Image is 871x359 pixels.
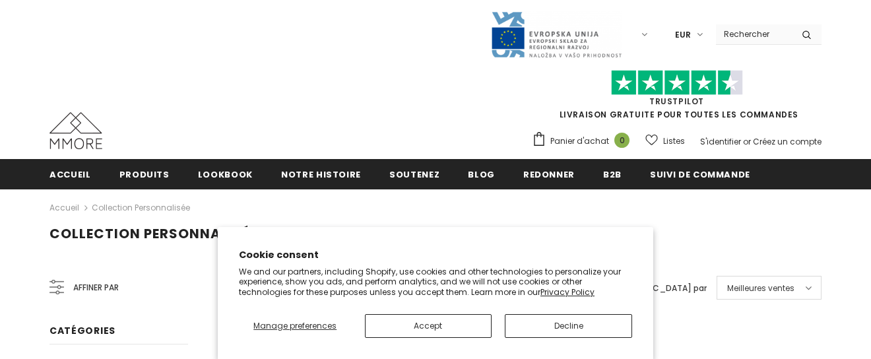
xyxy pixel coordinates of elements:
[650,159,750,189] a: Suivi de commande
[490,28,622,40] a: Javni Razpis
[49,324,115,337] span: Catégories
[532,76,822,120] span: LIVRAISON GRATUITE POUR TOUTES LES COMMANDES
[532,131,636,151] a: Panier d'achat 0
[119,159,170,189] a: Produits
[389,168,439,181] span: soutenez
[468,168,495,181] span: Blog
[239,248,632,262] h2: Cookie consent
[716,24,792,44] input: Search Site
[239,267,632,298] p: We and our partners, including Shopify, use cookies and other technologies to personalize your ex...
[49,224,257,243] span: Collection personnalisée
[49,168,91,181] span: Accueil
[663,135,685,148] span: Listes
[611,70,743,96] img: Faites confiance aux étoiles pilotes
[365,314,492,338] button: Accept
[92,202,190,213] a: Collection personnalisée
[389,159,439,189] a: soutenez
[468,159,495,189] a: Blog
[753,136,822,147] a: Créez un compte
[119,168,170,181] span: Produits
[239,314,352,338] button: Manage preferences
[743,136,751,147] span: or
[281,159,361,189] a: Notre histoire
[73,280,119,295] span: Affiner par
[281,168,361,181] span: Notre histoire
[550,135,609,148] span: Panier d'achat
[603,282,707,295] label: [GEOGRAPHIC_DATA] par
[198,168,253,181] span: Lookbook
[49,112,102,149] img: Cas MMORE
[700,136,741,147] a: S'identifier
[523,168,575,181] span: Redonner
[49,200,79,216] a: Accueil
[649,96,704,107] a: TrustPilot
[253,320,337,331] span: Manage preferences
[49,159,91,189] a: Accueil
[603,168,622,181] span: B2B
[198,159,253,189] a: Lookbook
[727,282,794,295] span: Meilleures ventes
[675,28,691,42] span: EUR
[645,129,685,152] a: Listes
[505,314,632,338] button: Decline
[523,159,575,189] a: Redonner
[540,286,595,298] a: Privacy Policy
[614,133,629,148] span: 0
[650,168,750,181] span: Suivi de commande
[603,159,622,189] a: B2B
[490,11,622,59] img: Javni Razpis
